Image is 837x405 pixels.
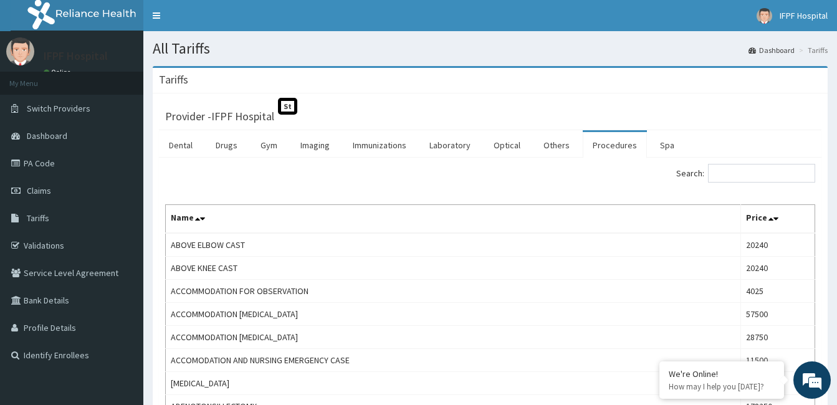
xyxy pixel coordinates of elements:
td: 4025 [741,280,815,303]
td: ACCOMMODATION FOR OBSERVATION [166,280,741,303]
a: Gym [251,132,287,158]
td: ABOVE KNEE CAST [166,257,741,280]
h3: Tariffs [159,74,188,85]
span: Dashboard [27,130,67,141]
label: Search: [676,164,815,183]
td: ACCOMMODATION [MEDICAL_DATA] [166,326,741,349]
th: Price [741,205,815,234]
input: Search: [708,164,815,183]
span: Switch Providers [27,103,90,114]
a: Drugs [206,132,247,158]
p: IFPF Hospital [44,50,108,62]
td: 20240 [741,257,815,280]
li: Tariffs [796,45,828,55]
a: Spa [650,132,684,158]
td: ACCOMODATION AND NURSING EMERGENCY CASE [166,349,741,372]
span: Claims [27,185,51,196]
img: User Image [6,37,34,65]
span: Tariffs [27,212,49,224]
td: 28750 [741,326,815,349]
td: 20240 [741,233,815,257]
a: Imaging [290,132,340,158]
a: Immunizations [343,132,416,158]
h1: All Tariffs [153,40,828,57]
td: ACCOMMODATION [MEDICAL_DATA] [166,303,741,326]
th: Name [166,205,741,234]
h3: Provider - IFPF Hospital [165,111,274,122]
td: ABOVE ELBOW CAST [166,233,741,257]
a: Dashboard [749,45,795,55]
td: [MEDICAL_DATA] [166,372,741,395]
div: We're Online! [669,368,775,379]
td: 11500 [741,349,815,372]
a: Dental [159,132,203,158]
span: IFPF Hospital [780,10,828,21]
a: Procedures [583,132,647,158]
a: Others [533,132,580,158]
a: Online [44,68,74,77]
p: How may I help you today? [669,381,775,392]
a: Optical [484,132,530,158]
td: 57500 [741,303,815,326]
img: User Image [757,8,772,24]
span: St [278,98,297,115]
a: Laboratory [419,132,481,158]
